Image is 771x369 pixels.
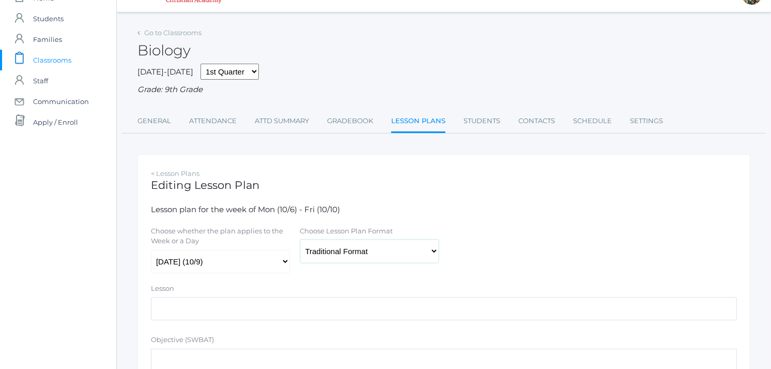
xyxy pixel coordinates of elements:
a: General [137,111,171,131]
label: Choose whether the plan applies to the Week or a Day [151,226,289,246]
h2: Biology [137,42,191,58]
span: Staff [33,70,48,91]
a: < Lesson Plans [151,169,199,178]
h1: Editing Lesson Plan [151,179,737,191]
a: Students [464,111,500,131]
a: Attd Summary [255,111,309,131]
a: Attendance [189,111,237,131]
a: Schedule [573,111,612,131]
a: Go to Classrooms [144,28,202,37]
label: Lesson [151,284,174,294]
span: Classrooms [33,50,71,70]
span: [DATE]-[DATE] [137,67,193,77]
label: Choose Lesson Plan Format [300,226,393,237]
div: Grade: 9th Grade [137,84,750,96]
span: Communication [33,91,89,112]
span: Lesson plan for the week of Mon (10/6) - Fri (10/10) [151,204,340,214]
a: Gradebook [327,111,373,131]
span: Apply / Enroll [33,112,78,132]
span: Families [33,29,62,50]
label: Objective (SWBAT) [151,335,214,345]
a: Lesson Plans [391,111,445,133]
a: Contacts [518,111,555,131]
span: Students [33,8,64,29]
a: Settings [630,111,663,131]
